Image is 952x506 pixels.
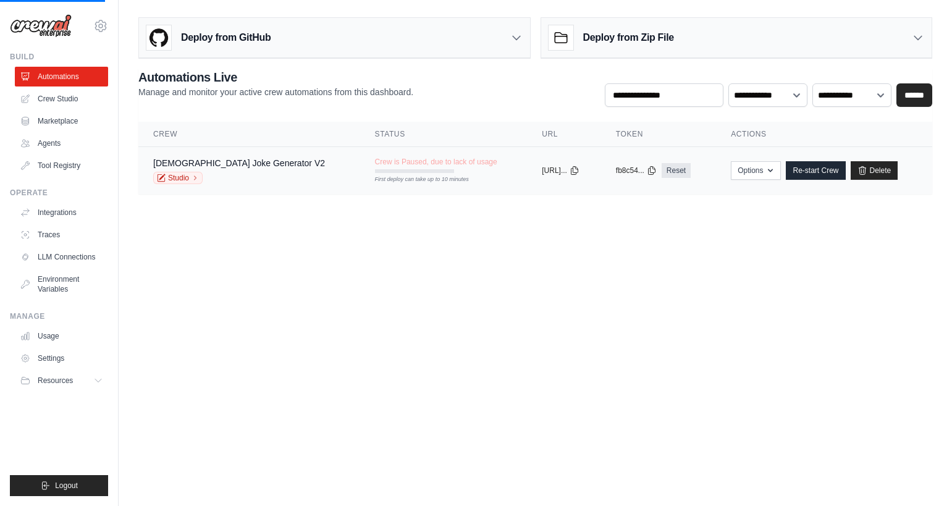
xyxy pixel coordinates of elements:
[55,481,78,491] span: Logout
[360,122,528,147] th: Status
[153,158,325,168] a: [DEMOGRAPHIC_DATA] Joke Generator V2
[601,122,716,147] th: Token
[10,188,108,198] div: Operate
[10,475,108,496] button: Logout
[786,161,845,180] a: Re-start Crew
[375,175,454,184] div: First deploy can take up to 10 minutes
[731,161,781,180] button: Options
[138,122,360,147] th: Crew
[15,203,108,222] a: Integrations
[15,348,108,368] a: Settings
[583,30,674,45] h3: Deploy from Zip File
[15,156,108,175] a: Tool Registry
[851,161,898,180] a: Delete
[10,14,72,38] img: Logo
[38,376,73,386] span: Resources
[716,122,932,147] th: Actions
[15,111,108,131] a: Marketplace
[890,447,952,506] iframe: Chat Widget
[138,69,413,86] h2: Automations Live
[375,157,497,167] span: Crew is Paused, due to lack of usage
[527,122,601,147] th: URL
[138,86,413,98] p: Manage and monitor your active crew automations from this dashboard.
[153,172,203,184] a: Studio
[15,133,108,153] a: Agents
[15,247,108,267] a: LLM Connections
[10,311,108,321] div: Manage
[15,269,108,299] a: Environment Variables
[146,25,171,50] img: GitHub Logo
[15,67,108,86] a: Automations
[15,371,108,390] button: Resources
[10,52,108,62] div: Build
[890,447,952,506] div: 聊天小组件
[15,225,108,245] a: Traces
[181,30,271,45] h3: Deploy from GitHub
[616,166,657,175] button: fb8c54...
[662,163,691,178] a: Reset
[15,89,108,109] a: Crew Studio
[15,326,108,346] a: Usage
